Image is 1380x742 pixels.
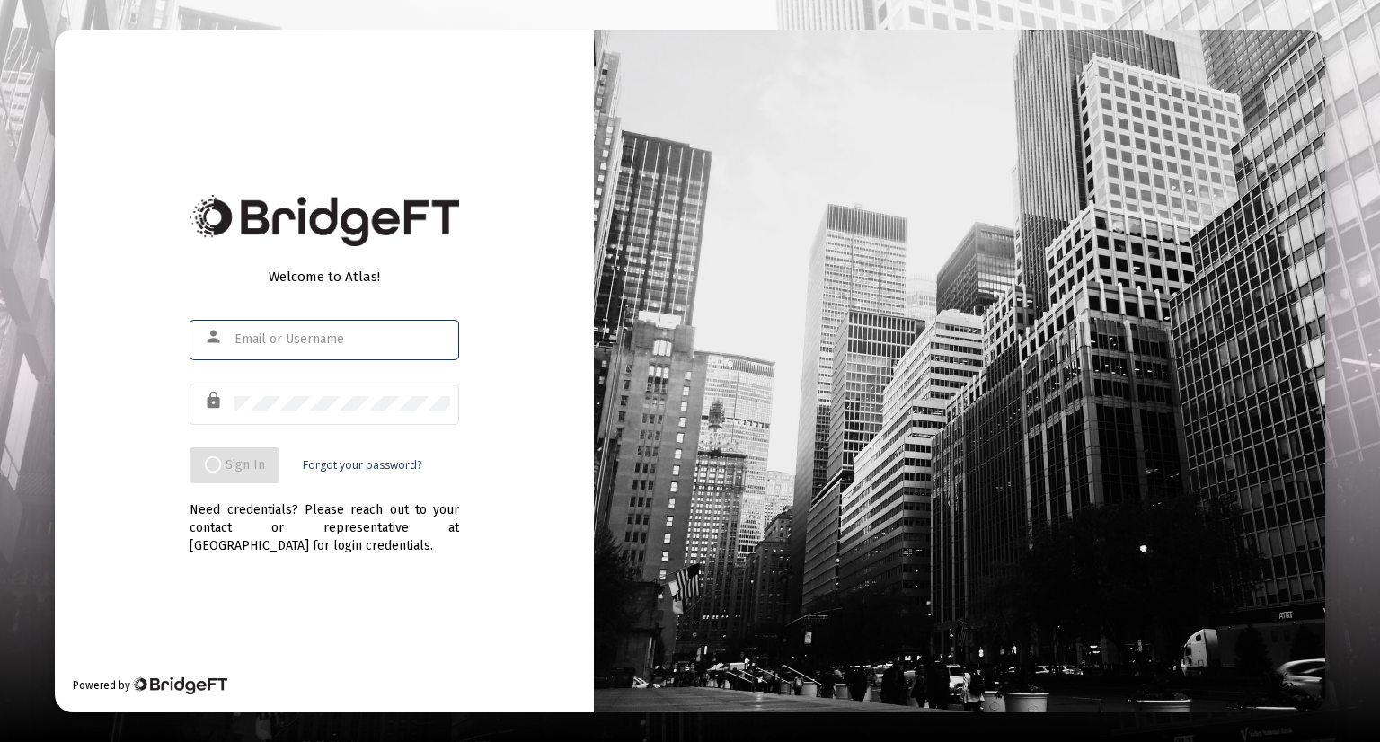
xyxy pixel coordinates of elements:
div: Need credentials? Please reach out to your contact or representative at [GEOGRAPHIC_DATA] for log... [190,483,459,555]
div: Welcome to Atlas! [190,268,459,286]
img: Bridge Financial Technology Logo [132,676,226,694]
mat-icon: person [204,326,226,348]
span: Sign In [204,457,265,473]
mat-icon: lock [204,390,226,411]
img: Bridge Financial Technology Logo [190,195,459,246]
input: Email or Username [234,332,450,347]
button: Sign In [190,447,279,483]
a: Forgot your password? [303,456,421,474]
div: Powered by [73,676,226,694]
